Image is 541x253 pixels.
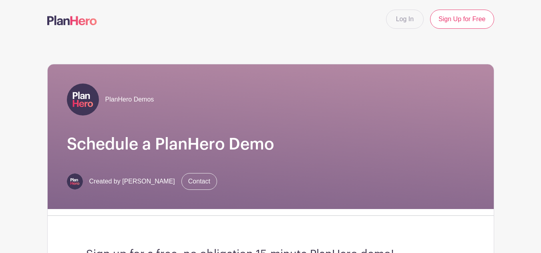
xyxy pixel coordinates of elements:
a: Sign Up for Free [430,10,494,29]
span: PlanHero Demos [105,95,154,104]
img: PH-Logo-Square-Centered-Purple.jpg [67,84,99,116]
span: Created by [PERSON_NAME] [89,177,175,186]
img: logo-507f7623f17ff9eddc593b1ce0a138ce2505c220e1c5a4e2b4648c50719b7d32.svg [47,16,97,25]
h1: Schedule a PlanHero Demo [67,135,475,154]
a: Contact [181,173,217,190]
img: PH-Logo-Circle-Centered-Purple.jpg [67,173,83,189]
a: Log In [386,10,424,29]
